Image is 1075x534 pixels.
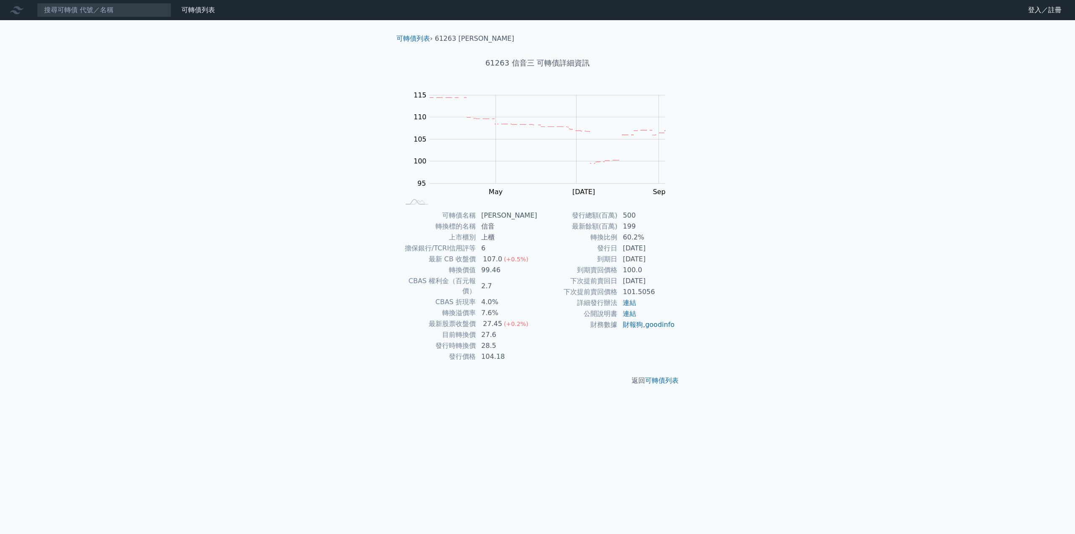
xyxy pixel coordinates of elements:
[476,329,537,340] td: 27.6
[537,308,618,319] td: 公開說明書
[400,318,476,329] td: 最新股票收盤價
[572,188,595,196] tspan: [DATE]
[537,297,618,308] td: 詳細發行辦法
[400,243,476,254] td: 擔保銀行/TCRI信用評等
[537,221,618,232] td: 最新餘額(百萬)
[618,287,675,297] td: 101.5056
[476,265,537,276] td: 99.46
[618,276,675,287] td: [DATE]
[623,310,636,318] a: 連結
[623,299,636,307] a: 連結
[400,265,476,276] td: 轉換價值
[476,351,537,362] td: 104.18
[390,376,685,386] p: 返回
[400,329,476,340] td: 目前轉換價
[476,221,537,232] td: 信音
[476,308,537,318] td: 7.6%
[396,34,433,44] li: ›
[400,210,476,221] td: 可轉債名稱
[618,243,675,254] td: [DATE]
[400,232,476,243] td: 上市櫃別
[476,340,537,351] td: 28.5
[400,297,476,308] td: CBAS 折現率
[537,265,618,276] td: 到期賣回價格
[618,210,675,221] td: 500
[618,265,675,276] td: 100.0
[400,351,476,362] td: 發行價格
[414,113,427,121] tspan: 110
[618,254,675,265] td: [DATE]
[1033,494,1075,534] iframe: Chat Widget
[390,57,685,69] h1: 61263 信音三 可轉債詳細資訊
[618,232,675,243] td: 60.2%
[623,321,643,329] a: 財報狗
[414,157,427,165] tspan: 100
[504,321,528,327] span: (+0.2%)
[396,34,430,42] a: 可轉債列表
[537,319,618,330] td: 財務數據
[414,135,427,143] tspan: 105
[476,297,537,308] td: 4.0%
[537,254,618,265] td: 到期日
[476,232,537,243] td: 上櫃
[400,340,476,351] td: 發行時轉換價
[653,188,666,196] tspan: Sep
[417,179,426,187] tspan: 95
[181,6,215,14] a: 可轉債列表
[1021,3,1068,17] a: 登入／註冊
[537,287,618,297] td: 下次提前賣回價格
[476,276,537,297] td: 2.7
[400,308,476,318] td: 轉換溢價率
[537,276,618,287] td: 下次提前賣回日
[476,210,537,221] td: [PERSON_NAME]
[476,243,537,254] td: 6
[400,221,476,232] td: 轉換標的名稱
[489,188,503,196] tspan: May
[400,254,476,265] td: 最新 CB 收盤價
[537,210,618,221] td: 發行總額(百萬)
[645,376,679,384] a: 可轉債列表
[618,319,675,330] td: ,
[645,321,674,329] a: goodinfo
[481,319,504,329] div: 27.45
[537,232,618,243] td: 轉換比例
[618,221,675,232] td: 199
[37,3,171,17] input: 搜尋可轉債 代號／名稱
[400,276,476,297] td: CBAS 權利金（百元報價）
[435,34,514,44] li: 61263 [PERSON_NAME]
[504,256,528,263] span: (+0.5%)
[414,91,427,99] tspan: 115
[537,243,618,254] td: 發行日
[481,254,504,264] div: 107.0
[409,91,678,196] g: Chart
